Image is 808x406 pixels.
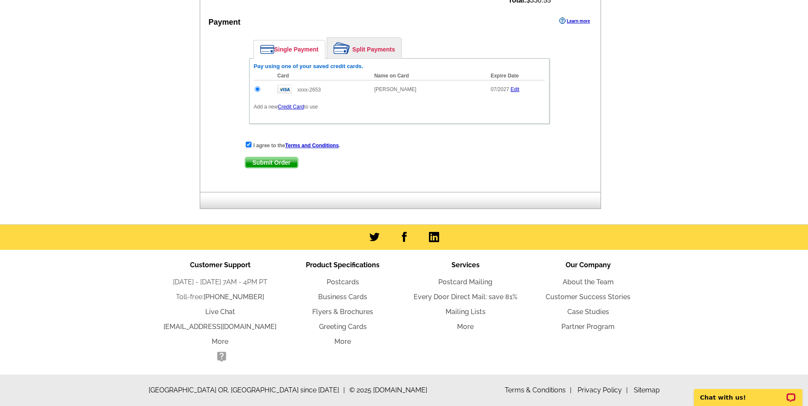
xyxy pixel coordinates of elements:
a: Customer Success Stories [546,293,630,301]
a: Case Studies [567,308,609,316]
a: Mailing Lists [446,308,486,316]
a: Edit [511,86,520,92]
span: [PERSON_NAME] [374,86,417,92]
span: Submit Order [245,157,298,168]
a: Privacy Policy [578,386,628,394]
a: Partner Program [561,323,615,331]
img: visa.gif [277,85,292,94]
a: Business Cards [318,293,367,301]
img: split-payment.png [334,42,350,54]
a: Single Payment [254,40,325,58]
strong: I agree to the . [253,143,340,149]
span: Services [451,261,480,269]
span: 07/2027 [491,86,509,92]
th: Card [273,71,370,80]
a: Terms and Conditions [285,143,339,149]
a: Sitemap [634,386,660,394]
th: Expire Date [486,71,545,80]
img: single-payment.png [260,45,274,54]
a: Every Door Direct Mail: save 81% [414,293,518,301]
li: Toll-free: [159,292,282,302]
span: Our Company [566,261,611,269]
a: Credit Card [278,104,304,110]
a: [PHONE_NUMBER] [204,293,264,301]
a: Terms & Conditions [505,386,572,394]
p: Add a new to use [254,103,545,111]
a: [EMAIL_ADDRESS][DOMAIN_NAME] [164,323,276,331]
th: Name on Card [370,71,486,80]
span: Customer Support [190,261,250,269]
a: Postcards [327,278,359,286]
li: [DATE] - [DATE] 7AM - 4PM PT [159,277,282,287]
h6: Pay using one of your saved credit cards. [254,63,545,70]
a: Learn more [559,17,590,24]
a: Flyers & Brochures [312,308,373,316]
a: About the Team [563,278,614,286]
span: xxxx-2653 [297,87,321,93]
span: © 2025 [DOMAIN_NAME] [349,385,427,395]
div: Payment [209,17,241,28]
a: Postcard Mailing [438,278,492,286]
a: Split Payments [327,38,401,58]
a: Greeting Cards [319,323,367,331]
span: Product Specifications [306,261,380,269]
a: More [457,323,474,331]
a: More [334,337,351,346]
span: [GEOGRAPHIC_DATA] OR, [GEOGRAPHIC_DATA] since [DATE] [149,385,345,395]
iframe: LiveChat chat widget [688,379,808,406]
a: More [212,337,228,346]
a: Live Chat [205,308,235,316]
